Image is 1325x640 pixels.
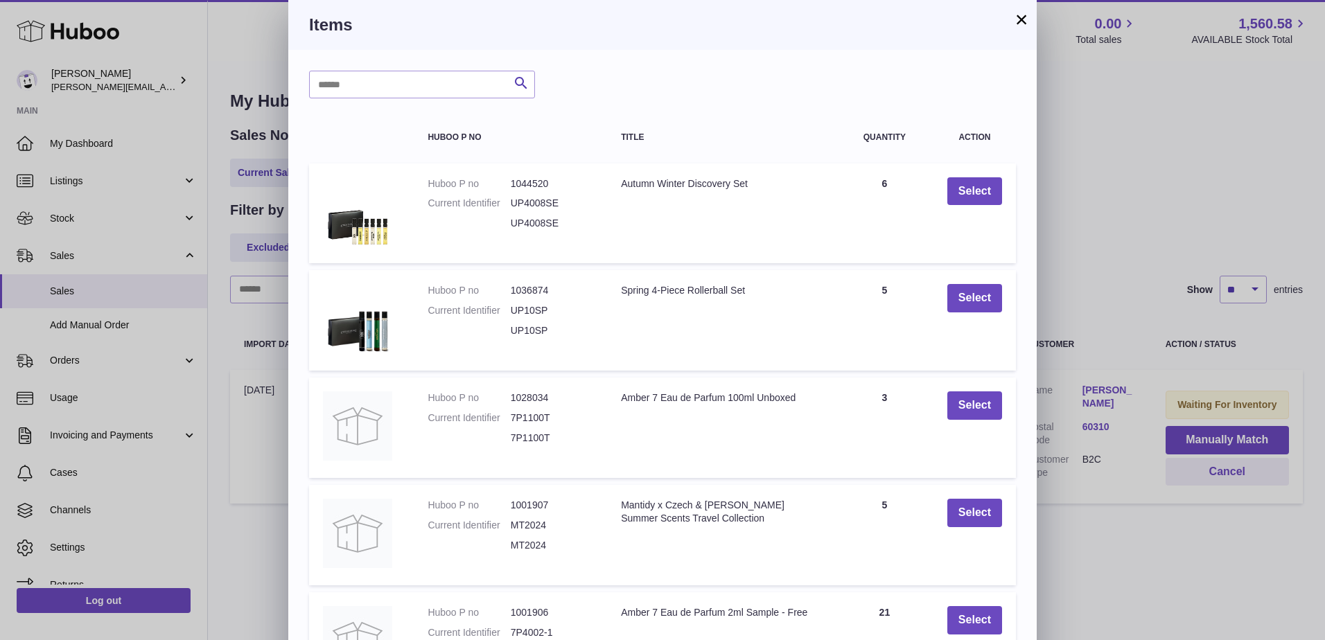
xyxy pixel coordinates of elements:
[621,391,822,405] div: Amber 7 Eau de Parfum 100ml Unboxed
[428,391,510,405] dt: Huboo P no
[428,411,510,425] dt: Current Identifier
[947,499,1002,527] button: Select
[428,606,510,619] dt: Huboo P no
[428,499,510,512] dt: Huboo P no
[428,626,510,639] dt: Current Identifier
[323,391,392,461] img: Amber 7 Eau de Parfum 100ml Unboxed
[511,539,593,552] dd: MT2024
[836,377,933,478] td: 3
[428,197,510,210] dt: Current Identifier
[428,304,510,317] dt: Current Identifier
[511,606,593,619] dd: 1001906
[607,119,836,156] th: Title
[511,197,593,210] dd: UP4008SE
[836,270,933,371] td: 5
[511,626,593,639] dd: 7P4002-1
[511,432,593,445] dd: 7P1100T
[511,217,593,230] dd: UP4008SE
[511,391,593,405] dd: 1028034
[947,284,1002,312] button: Select
[621,177,822,190] div: Autumn Winter Discovery Set
[511,499,593,512] dd: 1001907
[323,177,392,247] img: Autumn Winter Discovery Set
[621,284,822,297] div: Spring 4-Piece Rollerball Set
[428,284,510,297] dt: Huboo P no
[947,177,1002,206] button: Select
[947,391,1002,420] button: Select
[428,519,510,532] dt: Current Identifier
[511,177,593,190] dd: 1044520
[414,119,607,156] th: Huboo P no
[621,499,822,525] div: Mantidy x Czech & [PERSON_NAME] Summer Scents Travel Collection
[511,324,593,337] dd: UP10SP
[947,606,1002,634] button: Select
[511,284,593,297] dd: 1036874
[621,606,822,619] div: Amber 7 Eau de Parfum 2ml Sample - Free
[511,304,593,317] dd: UP10SP
[836,119,933,156] th: Quantity
[511,519,593,532] dd: MT2024
[933,119,1016,156] th: Action
[323,499,392,568] img: Mantidy x Czech & Speake Summer Scents Travel Collection
[323,284,392,353] img: Spring 4-Piece Rollerball Set
[1013,11,1030,28] button: ×
[428,177,510,190] dt: Huboo P no
[309,14,1016,36] h3: Items
[836,163,933,264] td: 6
[511,411,593,425] dd: 7P1100T
[836,485,933,585] td: 5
